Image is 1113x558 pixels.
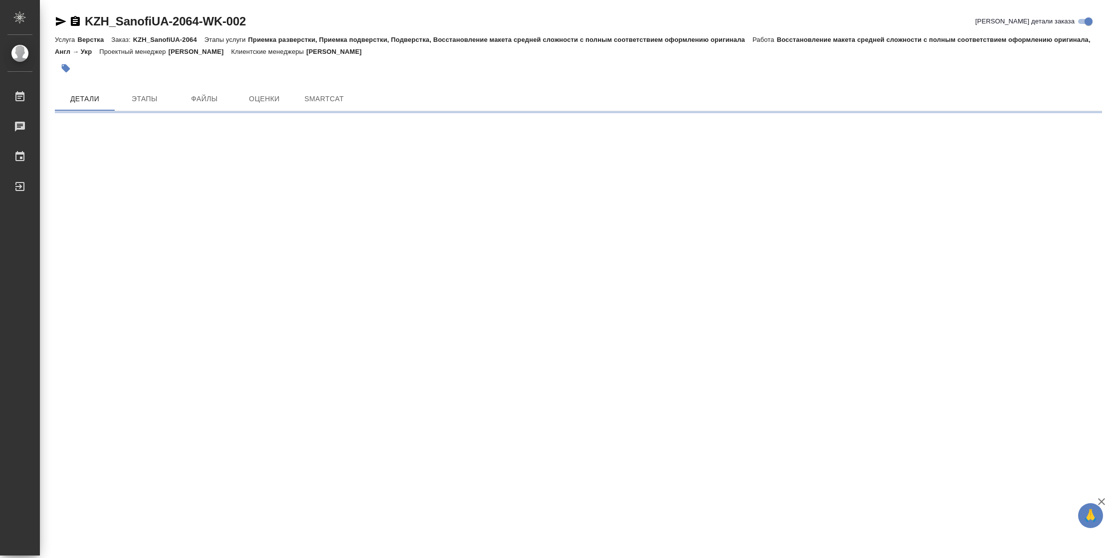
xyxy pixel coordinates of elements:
[248,36,752,43] p: Приемка разверстки, Приемка подверстки, Подверстка, Восстановление макета средней сложности с пол...
[77,36,111,43] p: Верстка
[85,14,246,28] a: KZH_SanofiUA-2064-WK-002
[204,36,248,43] p: Этапы услуги
[121,93,169,105] span: Этапы
[55,15,67,27] button: Скопировать ссылку для ЯМессенджера
[306,48,369,55] p: [PERSON_NAME]
[169,48,231,55] p: [PERSON_NAME]
[133,36,204,43] p: KZH_SanofiUA-2064
[975,16,1075,26] span: [PERSON_NAME] детали заказа
[61,93,109,105] span: Детали
[181,93,228,105] span: Файлы
[240,93,288,105] span: Оценки
[752,36,777,43] p: Работа
[55,36,77,43] p: Услуга
[1082,505,1099,526] span: 🙏
[1078,503,1103,528] button: 🙏
[300,93,348,105] span: SmartCat
[231,48,307,55] p: Клиентские менеджеры
[55,57,77,79] button: Добавить тэг
[99,48,168,55] p: Проектный менеджер
[111,36,133,43] p: Заказ:
[69,15,81,27] button: Скопировать ссылку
